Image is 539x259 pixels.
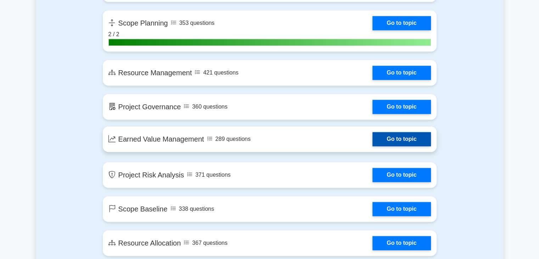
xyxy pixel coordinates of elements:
a: Go to topic [372,132,431,146]
a: Go to topic [372,100,431,114]
a: Go to topic [372,66,431,80]
a: Go to topic [372,16,431,30]
a: Go to topic [372,202,431,216]
a: Go to topic [372,236,431,250]
a: Go to topic [372,168,431,182]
